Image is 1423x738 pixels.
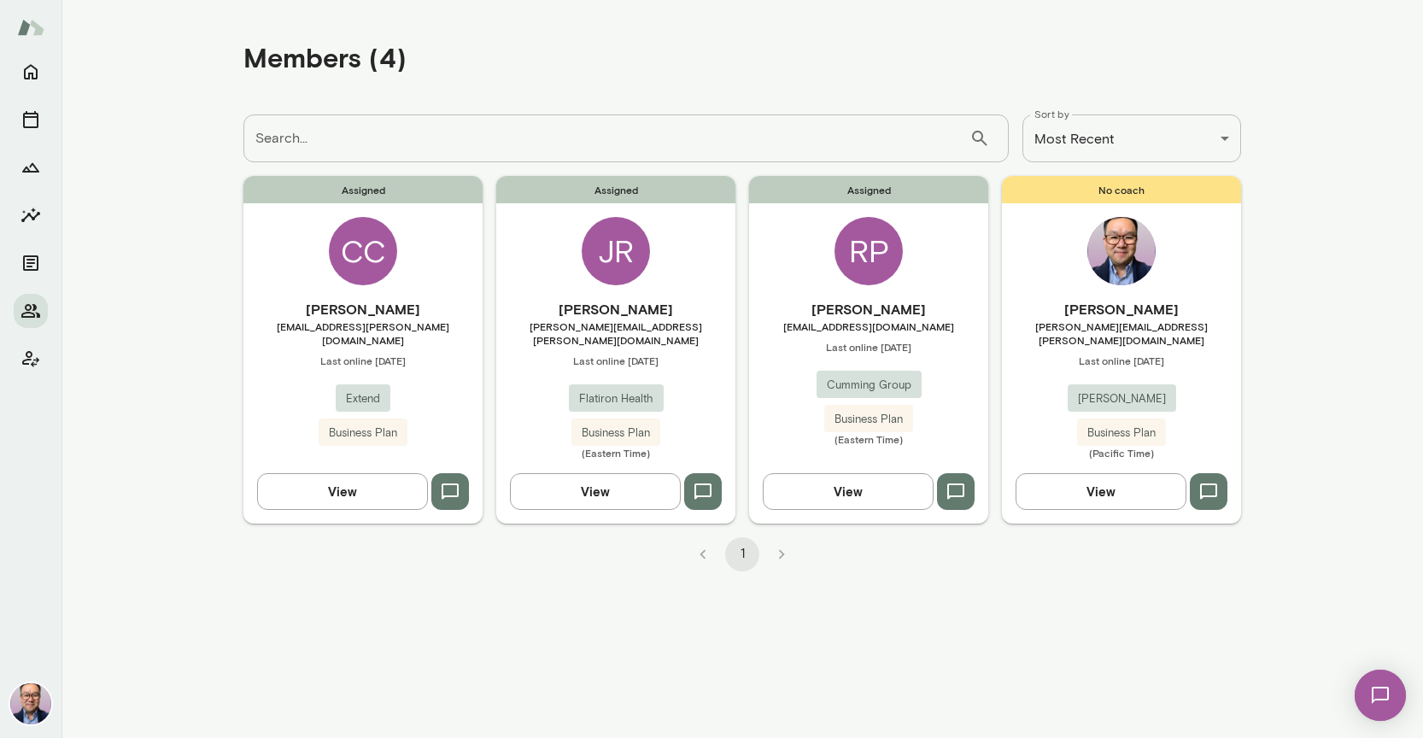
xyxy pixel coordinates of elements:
img: Mento [17,11,44,44]
span: Business Plan [319,425,407,442]
span: Assigned [243,176,483,203]
span: [PERSON_NAME] [1068,390,1176,407]
button: page 1 [725,537,759,571]
button: View [1016,473,1186,509]
span: Last online [DATE] [749,340,988,354]
h4: Members (4) [243,41,407,73]
button: Client app [14,342,48,376]
span: No coach [1002,176,1241,203]
button: View [510,473,681,509]
div: pagination [243,524,1241,571]
span: (Eastern Time) [496,446,735,460]
span: [EMAIL_ADDRESS][PERSON_NAME][DOMAIN_NAME] [243,319,483,347]
h6: [PERSON_NAME] [496,299,735,319]
span: Assigned [496,176,735,203]
span: Assigned [749,176,988,203]
button: View [763,473,934,509]
img: Valentin Wu [10,683,51,724]
button: Sessions [14,102,48,137]
button: Insights [14,198,48,232]
button: Home [14,55,48,89]
span: Last online [DATE] [243,354,483,367]
div: JR [582,217,650,285]
span: Last online [DATE] [1002,354,1241,367]
button: Documents [14,246,48,280]
span: (Pacific Time) [1002,446,1241,460]
img: Valentin Wu [1087,217,1156,285]
div: Most Recent [1022,114,1241,162]
h6: [PERSON_NAME] [749,299,988,319]
span: Extend [336,390,390,407]
span: Flatiron Health [569,390,664,407]
span: [PERSON_NAME][EMAIL_ADDRESS][PERSON_NAME][DOMAIN_NAME] [496,319,735,347]
span: Business Plan [824,411,913,428]
label: Sort by [1034,107,1069,121]
h6: [PERSON_NAME] [243,299,483,319]
span: Cumming Group [817,377,922,394]
button: Growth Plan [14,150,48,184]
button: View [257,473,428,509]
span: Last online [DATE] [496,354,735,367]
button: Members [14,294,48,328]
span: (Eastern Time) [749,432,988,446]
div: RP [834,217,903,285]
div: CC [329,217,397,285]
span: Business Plan [571,425,660,442]
h6: [PERSON_NAME] [1002,299,1241,319]
span: [PERSON_NAME][EMAIL_ADDRESS][PERSON_NAME][DOMAIN_NAME] [1002,319,1241,347]
nav: pagination navigation [683,537,801,571]
span: [EMAIL_ADDRESS][DOMAIN_NAME] [749,319,988,333]
span: Business Plan [1077,425,1166,442]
